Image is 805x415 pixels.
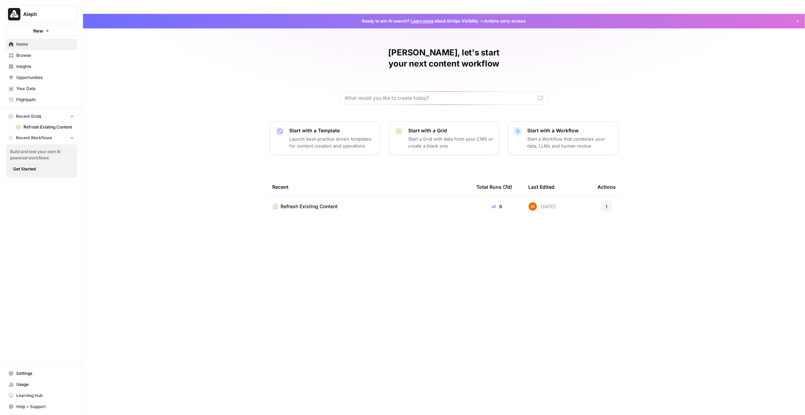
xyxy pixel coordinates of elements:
a: Flightpath [6,94,77,105]
p: Start with a Grid [409,127,494,134]
div: Recent [273,177,466,196]
span: New [33,27,43,34]
span: Learning Hub [16,392,74,399]
button: Recent Grids [6,111,77,122]
span: Opportunities [16,74,74,81]
span: Insights [16,63,74,70]
span: Browse [16,52,74,59]
a: Refresh Existing Content [273,203,466,210]
button: Start with a TemplateLaunch best-practice driven templates for content creation and operations [270,121,381,155]
span: Refresh Existing Content [24,124,74,130]
a: Insights [6,61,77,72]
button: Get Started [10,165,39,174]
p: Start with a Template [290,127,375,134]
span: Your Data [16,86,74,92]
span: Aleph [23,11,65,18]
img: Aleph Logo [8,8,20,20]
p: Start a Grid with data from your CMS or create a blank one [409,135,494,149]
button: Start with a WorkflowStart a Workflow that combines your data, LLMs and human review [508,121,619,155]
a: Browse [6,50,77,61]
h1: [PERSON_NAME], let's start your next content workflow [340,47,548,69]
div: 9 [477,203,518,210]
a: Settings [6,368,77,379]
span: Ready to win AI search? about AirOps Visibility [362,18,479,24]
button: Workspace: Aleph [6,6,77,23]
a: Opportunities [6,72,77,83]
div: Last Edited [529,177,555,196]
div: [DATE] [529,202,556,211]
span: Flightpath [16,97,74,103]
a: Refresh Existing Content [13,122,77,133]
span: Get Started [13,166,36,172]
a: Usage [6,379,77,390]
span: Recent Workflows [16,135,52,141]
div: Total Runs (7d) [477,177,512,196]
span: Recent Grids [16,113,41,120]
a: Learning Hub [6,390,77,401]
a: Learn more [411,18,434,24]
p: Start a Workflow that combines your data, LLMs and human review [528,135,613,149]
span: Refresh Existing Content [281,203,338,210]
span: Home [16,41,74,47]
span: Build and test your own AI powered workflows [10,149,73,161]
button: Start with a GridStart a Grid with data from your CMS or create a blank one [389,121,500,155]
button: Help + Support [6,401,77,412]
button: New [6,26,77,36]
button: Recent Workflows [6,133,77,143]
span: Usage [16,381,74,388]
input: What would you like to create today? [345,95,535,101]
a: Home [6,39,77,50]
p: Start with a Workflow [528,127,613,134]
p: Launch best-practice driven templates for content creation and operations [290,135,375,149]
div: Actions [598,177,616,196]
span: Settings [16,370,74,377]
span: Help + Support [16,404,74,410]
img: 4suam345j4k4ehuf80j2ussc8x0k [529,202,537,211]
span: Actions early access [484,18,526,24]
a: Your Data [6,83,77,94]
